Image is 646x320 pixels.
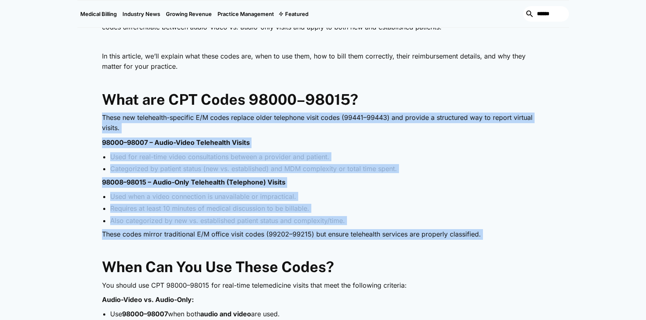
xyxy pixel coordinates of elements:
div: Featured [277,0,311,27]
p: You should use CPT 98000–98015 for real-time telemedicine visits that meet the following criteria: [102,280,544,291]
a: Medical Billing [77,0,120,27]
p: In this article, we’ll explain what these codes are, when to use them, how to bill them correctly... [102,51,544,72]
strong: What are CPT Codes 98000–98015? [102,91,358,108]
a: Growing Revenue [163,0,215,27]
p: ‍ [102,36,544,47]
strong: audio and video [200,310,251,318]
li: Categorized by patient status (new vs. established) and MDM complexity or total time spent. [110,164,544,173]
a: Practice Management [215,0,277,27]
li: Requires at least 10 minutes of medical discussion to be billable. [110,204,544,213]
p: ‍ [102,76,544,87]
li: Used for real-time video consultations between a provider and patient. [110,152,544,161]
li: Also categorized by new vs. established patient status and complexity/time. [110,216,544,225]
li: Used when a video connection is unavailable or impractical. [110,192,544,201]
strong: 98000–98007 [122,310,168,318]
strong: Audio-Video vs. Audio-Only: [102,295,194,304]
strong: When Can You Use These Codes? [102,258,334,275]
strong: 98000–98007 – Audio-Video Telehealth Visits [102,138,250,146]
strong: 98008–98015 – Audio-Only Telehealth (Telephone) Visits [102,178,286,186]
p: These codes mirror traditional E/M office visit codes (99202–99215) but ensure telehealth service... [102,229,544,240]
p: ‍ [102,244,544,255]
a: Industry News [120,0,163,27]
li: Use when both are used. [110,309,544,318]
div: Featured [285,11,308,17]
p: These new telehealth-specific E/M codes replace older telephone visit codes (99441–99443) and pro... [102,113,544,133]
